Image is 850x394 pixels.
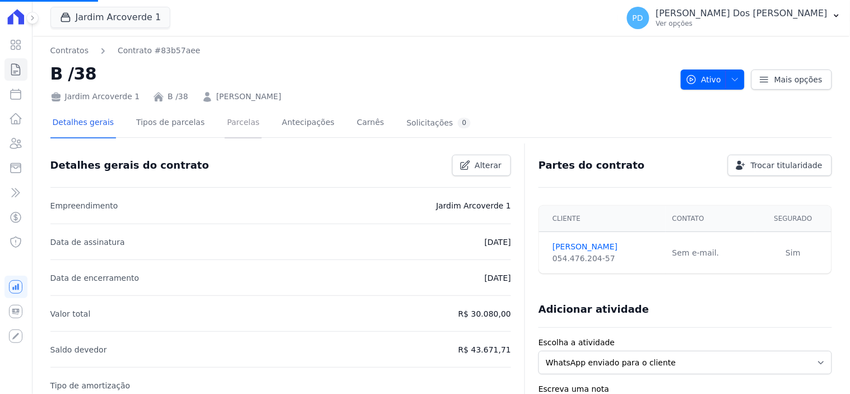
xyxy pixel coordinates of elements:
[686,69,722,90] span: Ativo
[458,307,511,321] p: R$ 30.080,00
[134,109,207,138] a: Tipos de parcelas
[50,45,672,57] nav: Breadcrumb
[751,160,823,171] span: Trocar titularidade
[280,109,337,138] a: Antecipações
[552,241,659,253] a: [PERSON_NAME]
[50,45,201,57] nav: Breadcrumb
[755,206,832,232] th: Segurado
[538,303,649,316] h3: Adicionar atividade
[681,69,745,90] button: Ativo
[50,109,117,138] a: Detalhes gerais
[666,206,755,232] th: Contato
[50,45,89,57] a: Contratos
[50,91,140,103] div: Jardim Arcoverde 1
[539,206,666,232] th: Cliente
[50,159,209,172] h3: Detalhes gerais do contrato
[755,232,832,274] td: Sim
[656,8,828,19] p: [PERSON_NAME] Dos [PERSON_NAME]
[633,14,643,22] span: PD
[50,379,131,392] p: Tipo de amortização
[485,271,511,285] p: [DATE]
[50,7,171,28] button: Jardim Arcoverde 1
[774,74,823,85] span: Mais opções
[407,118,471,128] div: Solicitações
[355,109,387,138] a: Carnês
[168,91,188,103] a: B /38
[538,159,645,172] h3: Partes do contrato
[475,160,502,171] span: Alterar
[728,155,832,176] a: Trocar titularidade
[50,199,118,212] p: Empreendimento
[50,343,107,356] p: Saldo devedor
[216,91,281,103] a: [PERSON_NAME]
[656,19,828,28] p: Ver opções
[50,307,91,321] p: Valor total
[666,232,755,274] td: Sem e-mail.
[405,109,473,138] a: Solicitações0
[458,343,511,356] p: R$ 43.671,71
[50,235,125,249] p: Data de assinatura
[538,337,832,349] label: Escolha a atividade
[50,61,672,86] h2: B /38
[552,253,659,265] div: 054.476.204-57
[485,235,511,249] p: [DATE]
[458,118,471,128] div: 0
[452,155,512,176] a: Alterar
[618,2,850,34] button: PD [PERSON_NAME] Dos [PERSON_NAME] Ver opções
[751,69,832,90] a: Mais opções
[225,109,262,138] a: Parcelas
[436,199,512,212] p: Jardim Arcoverde 1
[50,271,140,285] p: Data de encerramento
[118,45,201,57] a: Contrato #83b57aee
